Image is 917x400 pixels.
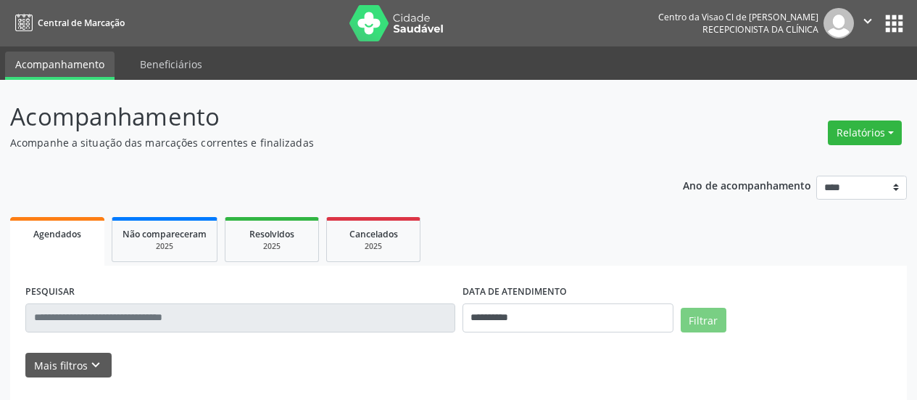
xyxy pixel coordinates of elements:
[823,8,854,38] img: img
[702,23,818,36] span: Recepcionista da clínica
[881,11,907,36] button: apps
[25,281,75,303] label: PESQUISAR
[123,228,207,240] span: Não compareceram
[38,17,125,29] span: Central de Marcação
[462,281,567,303] label: DATA DE ATENDIMENTO
[249,228,294,240] span: Resolvidos
[828,121,902,145] button: Relatórios
[658,11,818,23] div: Centro da Visao Cl de [PERSON_NAME]
[349,228,398,240] span: Cancelados
[10,135,638,150] p: Acompanhe a situação das marcações correntes e finalizadas
[5,52,115,80] a: Acompanhamento
[88,357,104,373] i: keyboard_arrow_down
[860,13,876,29] i: 
[337,241,410,252] div: 2025
[683,176,811,194] p: Ano de acompanhamento
[236,241,308,252] div: 2025
[681,308,726,332] button: Filtrar
[33,228,81,240] span: Agendados
[130,52,212,77] a: Beneficiários
[854,8,881,38] button: 
[10,11,125,35] a: Central de Marcação
[123,241,207,252] div: 2025
[10,99,638,135] p: Acompanhamento
[25,353,112,378] button: Mais filtroskeyboard_arrow_down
